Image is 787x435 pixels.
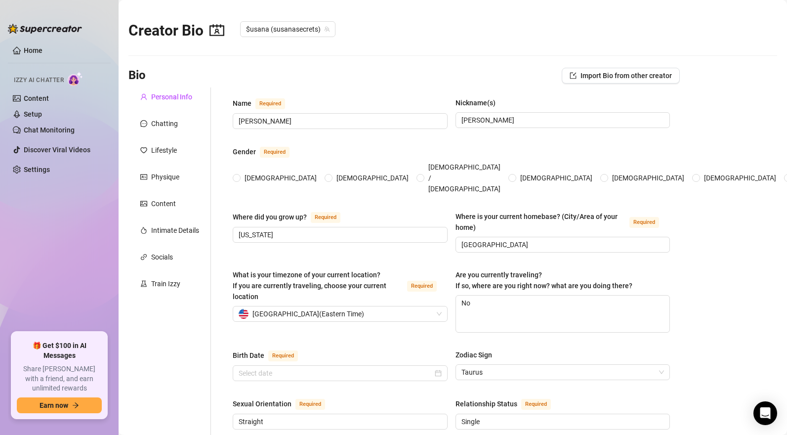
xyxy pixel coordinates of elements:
[140,147,147,154] span: heart
[456,271,632,290] span: Are you currently traveling? If so, where are you right now? what are you doing there?
[580,72,672,80] span: Import Bio from other creator
[209,23,224,38] span: contacts
[252,306,364,321] span: [GEOGRAPHIC_DATA] ( Eastern Time )
[311,212,340,223] span: Required
[461,115,663,126] input: Nickname(s)
[407,281,437,292] span: Required
[239,416,440,427] input: Sexual Orientation
[456,398,517,409] div: Relationship Status
[24,146,90,154] a: Discover Viral Videos
[295,399,325,410] span: Required
[456,97,496,108] div: Nickname(s)
[24,110,42,118] a: Setup
[268,350,298,361] span: Required
[255,98,285,109] span: Required
[456,349,499,360] label: Zodiac Sign
[562,68,680,84] button: Import Bio from other creator
[128,21,224,40] h2: Creator Bio
[456,97,502,108] label: Nickname(s)
[233,349,309,361] label: Birth Date
[17,341,102,360] span: 🎁 Get $100 in AI Messages
[140,254,147,261] span: link
[753,401,777,425] div: Open Intercom Messenger
[239,368,433,379] input: Birth Date
[140,174,147,180] span: idcard
[151,91,192,102] div: Personal Info
[324,26,330,32] span: team
[700,173,780,183] span: [DEMOGRAPHIC_DATA]
[24,166,50,174] a: Settings
[233,350,264,361] div: Birth Date
[241,173,321,183] span: [DEMOGRAPHIC_DATA]
[456,211,626,233] div: Where is your current homebase? (City/Area of your home)
[151,278,180,289] div: Train Izzy
[151,252,173,262] div: Socials
[151,198,176,209] div: Content
[24,126,75,134] a: Chat Monitoring
[24,94,49,102] a: Content
[239,116,440,127] input: Name
[233,398,291,409] div: Sexual Orientation
[128,68,146,84] h3: Bio
[14,76,64,85] span: Izzy AI Chatter
[239,309,249,319] img: us
[461,365,664,380] span: Taurus
[151,145,177,156] div: Lifestyle
[68,72,83,86] img: AI Chatter
[246,22,330,37] span: $usana (susanasecrets)
[233,98,251,109] div: Name
[461,416,663,427] input: Relationship Status
[140,120,147,127] span: message
[17,364,102,393] span: Share [PERSON_NAME] with a friend, and earn unlimited rewards
[629,217,659,228] span: Required
[233,146,256,157] div: Gender
[521,399,551,410] span: Required
[233,398,336,410] label: Sexual Orientation
[456,296,670,332] textarea: No
[17,397,102,413] button: Earn nowarrow-right
[608,173,688,183] span: [DEMOGRAPHIC_DATA]
[239,229,440,240] input: Where did you grow up?
[456,398,562,410] label: Relationship Status
[233,271,386,301] span: What is your timezone of your current location? If you are currently traveling, choose your curre...
[151,118,178,129] div: Chatting
[140,280,147,287] span: experiment
[516,173,596,183] span: [DEMOGRAPHIC_DATA]
[151,225,199,236] div: Intimate Details
[461,239,663,250] input: Where is your current homebase? (City/Area of your home)
[151,172,179,182] div: Physique
[233,211,351,223] label: Where did you grow up?
[233,212,307,222] div: Where did you grow up?
[140,200,147,207] span: picture
[140,227,147,234] span: fire
[233,97,296,109] label: Name
[332,173,413,183] span: [DEMOGRAPHIC_DATA]
[260,147,290,158] span: Required
[24,46,42,54] a: Home
[140,93,147,100] span: user
[456,211,670,233] label: Where is your current homebase? (City/Area of your home)
[72,402,79,409] span: arrow-right
[8,24,82,34] img: logo-BBDzfeDw.svg
[424,162,504,194] span: [DEMOGRAPHIC_DATA] / [DEMOGRAPHIC_DATA]
[40,401,68,409] span: Earn now
[233,146,300,158] label: Gender
[456,349,492,360] div: Zodiac Sign
[570,72,577,79] span: import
